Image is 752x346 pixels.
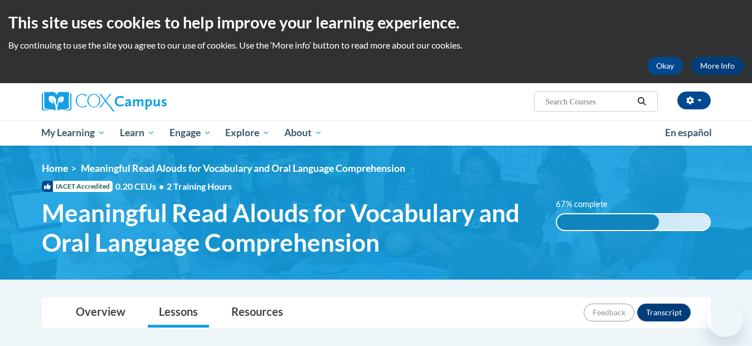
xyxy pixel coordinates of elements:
span: Meaningful Read Alouds for Vocabulary and Oral Language Comprehension [42,198,540,257]
span: IACET Accredited [42,181,113,192]
label: 67% complete [556,198,620,210]
span: 0.20 CEUs [115,180,167,193]
span: My Learning [41,126,105,140]
a: Explore [218,120,277,146]
div: 67% complete [557,214,659,230]
button: Okay [647,57,683,75]
h2: This site uses cookies to help improve your learning experience. [8,11,744,33]
a: Cox Campus [42,92,254,112]
a: Lessons [148,298,209,328]
span: Explore [225,126,270,140]
div: Main menu [25,120,727,146]
a: About [277,120,329,146]
a: My Learning [35,120,113,146]
span: About [284,126,322,140]
span: • [159,181,164,191]
button: Feedback [584,304,634,321]
a: Learn [113,120,162,146]
p: By continuing to use the site you agree to our use of cookies. Use the ‘More info’ button to read... [8,39,744,51]
span: En español [665,127,712,138]
button: Transcript [637,304,691,321]
a: Resources [220,298,294,328]
a: En español [658,121,719,145]
a: Overview [65,298,137,328]
span: 2 Training Hours [167,181,232,191]
img: Cox Campus [42,92,167,112]
span: Meaningful Read Alouds for Vocabulary and Oral Language Comprehension [81,162,405,174]
button: Account Settings [677,92,711,109]
span: Learn [120,126,155,140]
a: More Info [691,57,744,75]
iframe: Button to launch messaging window [707,301,743,337]
input: Search Courses [544,95,633,108]
button: Search [633,95,650,108]
a: Engage [162,120,219,146]
span: Engage [169,126,211,140]
a: Home [42,162,68,174]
